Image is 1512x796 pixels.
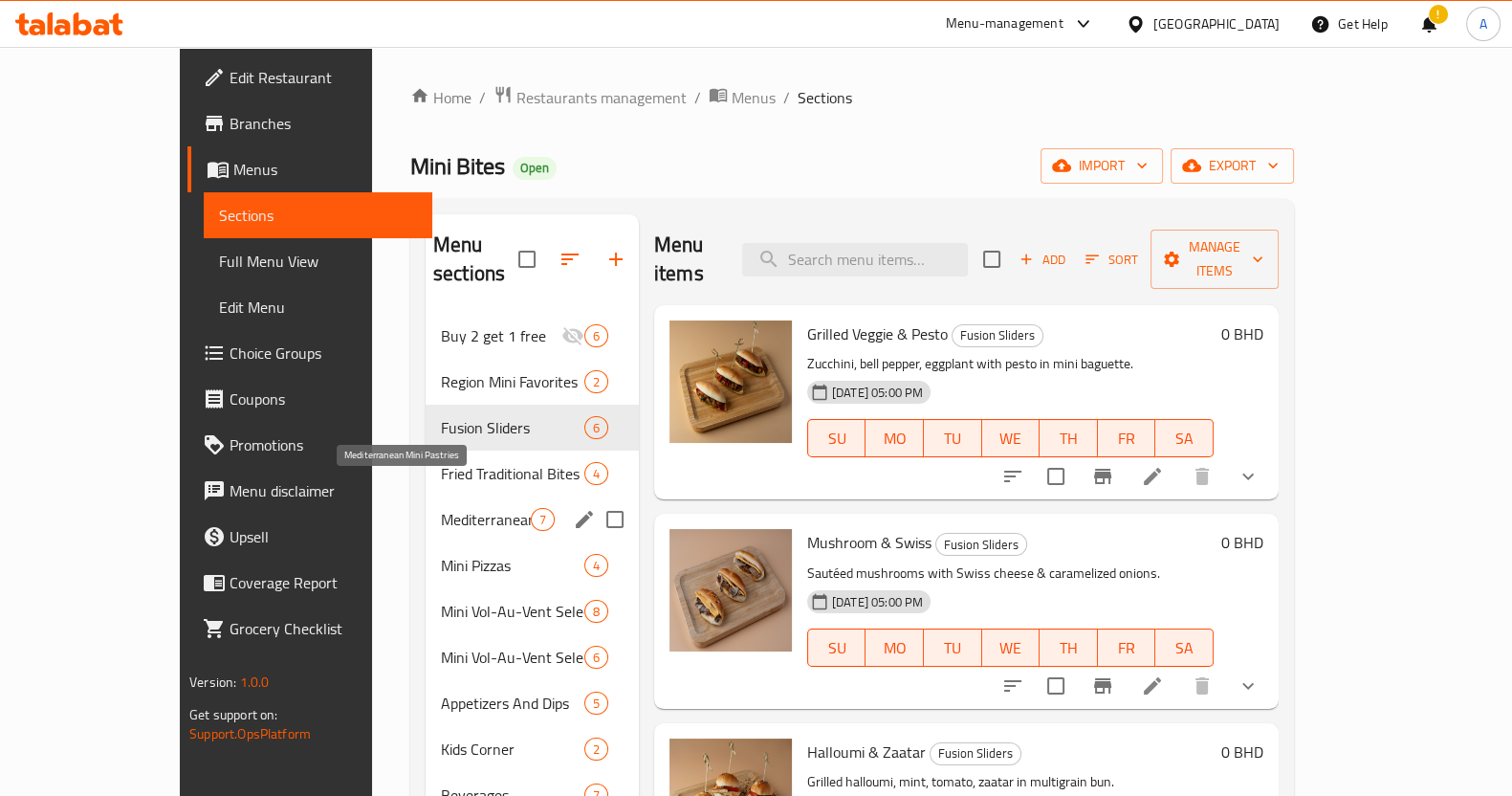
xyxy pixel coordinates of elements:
span: 6 [585,649,607,667]
div: items [584,646,608,669]
span: Add item [1012,245,1073,275]
button: delete [1179,453,1225,499]
span: TH [1047,634,1090,662]
span: Promotions [230,433,417,456]
div: Mediterranean Mini Pastries7edit [426,497,639,542]
button: Add section [593,236,639,282]
div: Fried Traditional Bites4 [426,451,639,497]
div: items [584,692,608,715]
span: Mini Bites [410,144,505,188]
button: FR [1098,629,1156,667]
div: items [584,738,608,761]
div: Appetizers And Dips5 [426,680,639,726]
a: Edit menu item [1141,674,1164,697]
h6: 0 BHD [1221,321,1263,347]
span: Region Mini Favorites [441,370,584,393]
a: Choice Groups [187,330,432,376]
span: WE [990,634,1033,662]
span: [DATE] 05:00 PM [824,593,931,611]
span: Edit Menu [219,296,417,319]
div: items [584,324,608,347]
button: TH [1040,419,1098,457]
span: Select to update [1036,666,1076,706]
h2: Menu items [654,231,719,288]
button: SU [807,419,866,457]
a: Menus [709,85,776,110]
span: SU [816,634,858,662]
a: Branches [187,100,432,146]
span: Get support on: [189,702,277,727]
span: Sort [1085,249,1138,271]
div: items [584,416,608,439]
span: Select to update [1036,456,1076,497]
button: show more [1225,453,1271,499]
a: Menus [187,146,432,192]
span: Fusion Sliders [931,742,1020,764]
div: items [584,370,608,393]
button: WE [982,629,1041,667]
span: Coverage Report [230,571,417,594]
span: Menu disclaimer [230,479,417,502]
span: 2 [585,373,607,391]
svg: Show Choices [1237,465,1260,488]
p: Zucchini, bell pepper, eggplant with pesto in mini baguette. [807,352,1214,376]
button: TU [924,629,982,667]
a: Edit Menu [204,284,432,330]
a: Upsell [187,514,432,560]
button: export [1171,148,1294,184]
input: search [742,243,968,276]
span: 1.0.0 [240,670,270,695]
span: 2 [585,741,607,759]
span: Appetizers And Dips [441,692,584,715]
span: Menus [732,86,776,109]
a: Sections [204,192,432,238]
span: Fusion Sliders [441,416,584,439]
button: show more [1225,663,1271,709]
a: Home [410,86,471,109]
span: Full Menu View [219,250,417,273]
div: Mini Vol-Au-Vent Selection (Sweet)8 [426,588,639,634]
span: Fusion Sliders [953,324,1042,346]
span: import [1056,154,1148,178]
span: Choice Groups [230,342,417,365]
button: WE [982,419,1041,457]
li: / [694,86,701,109]
a: Coupons [187,376,432,422]
span: Buy 2 get 1 free [441,324,561,347]
button: MO [866,419,924,457]
a: Edit Restaurant [187,55,432,100]
span: Version: [189,670,236,695]
button: SA [1155,629,1214,667]
span: Upsell [230,525,417,548]
span: SA [1163,634,1206,662]
span: 7 [532,511,554,529]
a: Promotions [187,422,432,468]
span: 8 [585,603,607,621]
p: Grilled halloumi, mint, tomato, zaatar in multigrain bun. [807,770,1214,794]
span: Menus [233,158,417,181]
span: FR [1106,425,1149,453]
span: MO [873,634,916,662]
button: delete [1179,663,1225,709]
span: Kids Corner [441,738,584,761]
span: TU [931,425,975,453]
span: Branches [230,112,417,135]
div: Fusion Sliders [952,324,1043,347]
div: Region Mini Favorites2 [426,359,639,405]
span: FR [1106,634,1149,662]
span: Open [513,160,557,176]
span: Add [1017,249,1068,271]
div: items [584,554,608,577]
div: Buy 2 get 1 free6 [426,313,639,359]
span: Sort items [1073,245,1150,275]
span: MO [873,425,916,453]
h2: Menu sections [433,231,518,288]
span: Sections [219,204,417,227]
span: 6 [585,327,607,345]
button: import [1041,148,1163,184]
span: [DATE] 05:00 PM [824,384,931,402]
button: Manage items [1150,230,1279,289]
div: Fusion Sliders [930,742,1021,765]
button: edit [570,505,599,534]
